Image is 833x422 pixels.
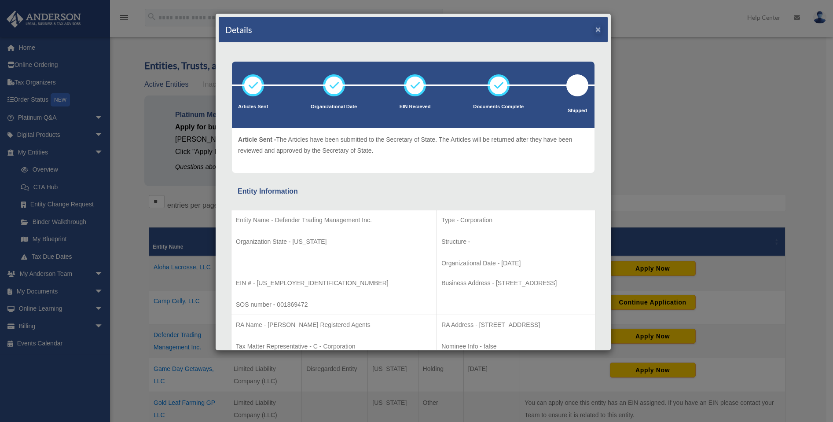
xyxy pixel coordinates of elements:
[238,185,589,198] div: Entity Information
[238,136,276,143] span: Article Sent -
[238,134,588,156] p: The Articles have been submitted to the Secretary of State. The Articles will be returned after t...
[236,341,432,352] p: Tax Matter Representative - C - Corporation
[225,23,252,36] h4: Details
[441,278,591,289] p: Business Address - [STREET_ADDRESS]
[566,106,588,115] p: Shipped
[441,215,591,226] p: Type - Corporation
[441,236,591,247] p: Structure -
[236,278,432,289] p: EIN # - [US_EMPLOYER_IDENTIFICATION_NUMBER]
[400,103,431,111] p: EIN Recieved
[441,258,591,269] p: Organizational Date - [DATE]
[236,236,432,247] p: Organization State - [US_STATE]
[238,103,268,111] p: Articles Sent
[441,319,591,330] p: RA Address - [STREET_ADDRESS]
[595,25,601,34] button: ×
[311,103,357,111] p: Organizational Date
[441,341,591,352] p: Nominee Info - false
[473,103,524,111] p: Documents Complete
[236,299,432,310] p: SOS number - 001869472
[236,215,432,226] p: Entity Name - Defender Trading Management Inc.
[236,319,432,330] p: RA Name - [PERSON_NAME] Registered Agents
